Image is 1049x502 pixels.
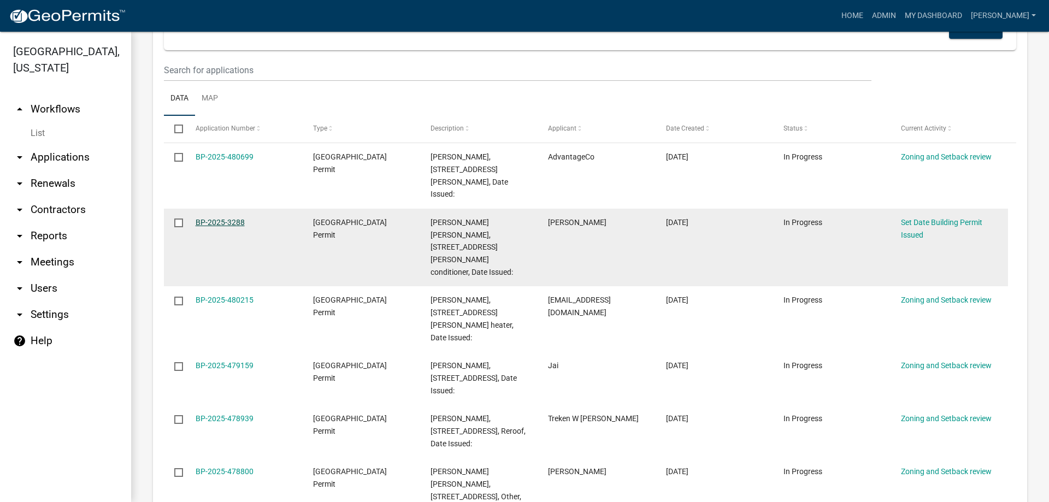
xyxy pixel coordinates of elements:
span: Jai [548,361,558,370]
a: BP-2025-478939 [196,414,254,423]
span: 09/18/2025 [666,296,688,304]
span: Ashley Schultz [548,467,606,476]
a: Zoning and Setback review [901,467,992,476]
span: Date Created [666,125,704,132]
span: 09/15/2025 [666,414,688,423]
span: Application Number [196,125,255,132]
datatable-header-cell: Date Created [655,116,773,142]
span: Isanti County Building Permit [313,467,387,488]
datatable-header-cell: Status [773,116,891,142]
a: Map [195,81,225,116]
i: arrow_drop_down [13,308,26,321]
span: In Progress [783,296,822,304]
a: My Dashboard [900,5,967,26]
a: Zoning and Setback review [901,152,992,161]
a: BP-2025-480699 [196,152,254,161]
a: BP-2025-479159 [196,361,254,370]
i: arrow_drop_down [13,203,26,216]
span: Applicant [548,125,576,132]
i: arrow_drop_down [13,282,26,295]
a: Zoning and Setback review [901,361,992,370]
datatable-header-cell: Select [164,116,185,142]
span: WALTER FREDERICKSON, 9295 310TH AVE NE, Reroof, Date Issued: [431,414,526,448]
span: 09/16/2025 [666,361,688,370]
a: [PERSON_NAME] [967,5,1040,26]
span: Isanti County Building Permit [313,296,387,317]
span: JENNA VANDERMEIR, 32360 ROANOKE ST NW, Furnace, Date Issued: [431,361,517,395]
a: Set Date Building Permit Issued [901,218,982,239]
datatable-header-cell: Applicant [538,116,655,142]
input: Search for applications [164,59,871,81]
span: KYLE SWANSON, 30761 HEATHER ST NW, Reroof, Date Issued: [431,152,508,198]
a: BP-2025-480215 [196,296,254,304]
datatable-header-cell: Current Activity [891,116,1008,142]
span: Treken W CHRISTENSEN [548,414,639,423]
i: arrow_drop_up [13,103,26,116]
button: Columns [949,19,1003,39]
span: Isanti County Building Permit [313,414,387,435]
i: help [13,334,26,347]
a: BP-2025-3288 [196,218,245,227]
span: In Progress [783,467,822,476]
span: AdvantageCo [548,152,594,161]
span: JESSE JOSEPH GONZALES, 28840 DIMAGGIO ST NE, Air conditioner, Date Issued: [431,218,513,276]
i: arrow_drop_down [13,177,26,190]
a: BP-2025-478800 [196,467,254,476]
a: Admin [868,5,900,26]
i: arrow_drop_down [13,256,26,269]
datatable-header-cell: Type [303,116,420,142]
a: + Filter [177,19,224,39]
datatable-header-cell: Application Number [185,116,302,142]
i: arrow_drop_down [13,229,26,243]
span: In Progress [783,152,822,161]
datatable-header-cell: Description [420,116,538,142]
span: In Progress [783,361,822,370]
span: In Progress [783,218,822,227]
a: Data [164,81,195,116]
span: Type [313,125,327,132]
a: Zoning and Setback review [901,296,992,304]
a: Zoning and Setback review [901,414,992,423]
span: Isanti County Building Permit [313,361,387,382]
span: Status [783,125,803,132]
span: JOE HAZEMAN [548,218,606,227]
span: 09/18/2025 [666,152,688,161]
span: Office@LarsonPlumbing.com [548,296,611,317]
a: Home [837,5,868,26]
span: 09/18/2025 [666,218,688,227]
span: Isanti County Building Permit [313,218,387,239]
span: 09/15/2025 [666,467,688,476]
span: MARK P BROMAN, 39447 HOLLY TRL NW, Water heater, Date Issued: [431,296,514,341]
span: Current Activity [901,125,946,132]
span: In Progress [783,414,822,423]
span: Isanti County Building Permit [313,152,387,174]
i: arrow_drop_down [13,151,26,164]
span: Description [431,125,464,132]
